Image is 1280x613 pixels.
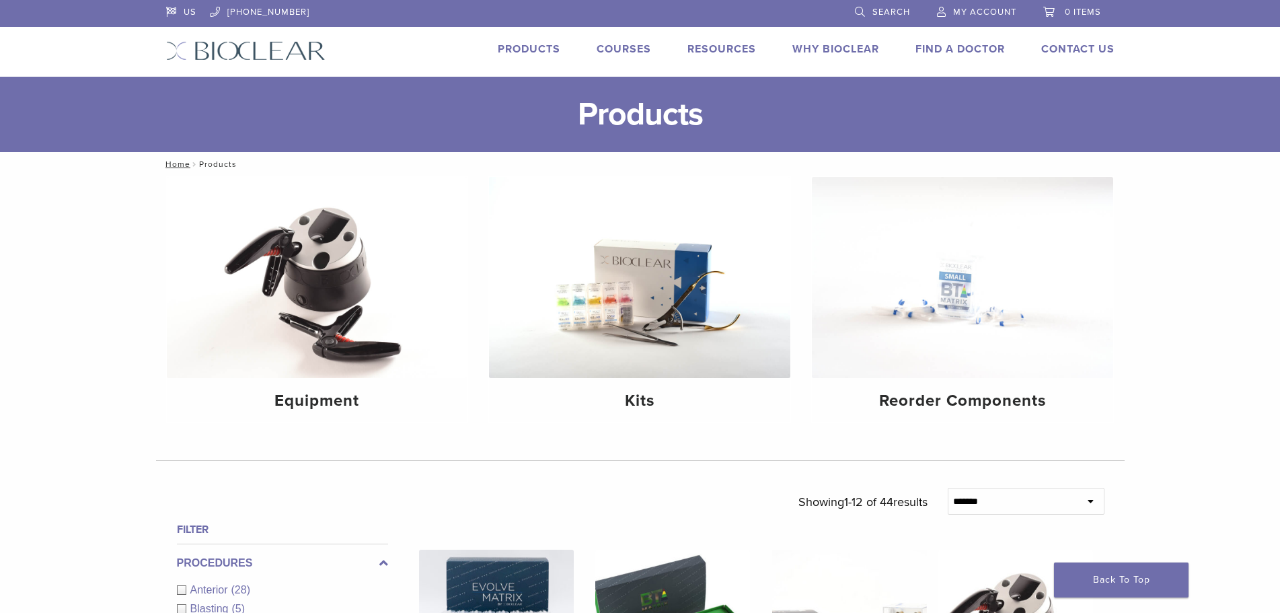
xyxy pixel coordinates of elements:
[915,42,1005,56] a: Find A Doctor
[177,555,388,571] label: Procedures
[597,42,651,56] a: Courses
[1041,42,1115,56] a: Contact Us
[156,152,1125,176] nav: Products
[190,584,231,596] span: Anterior
[687,42,756,56] a: Resources
[792,42,879,56] a: Why Bioclear
[178,389,457,413] h4: Equipment
[872,7,910,17] span: Search
[798,488,928,516] p: Showing results
[500,389,780,413] h4: Kits
[812,177,1113,378] img: Reorder Components
[190,161,199,168] span: /
[498,42,560,56] a: Products
[161,159,190,169] a: Home
[823,389,1102,413] h4: Reorder Components
[489,177,790,378] img: Kits
[812,177,1113,422] a: Reorder Components
[953,7,1016,17] span: My Account
[1054,563,1189,598] a: Back To Top
[166,41,326,61] img: Bioclear
[167,177,468,378] img: Equipment
[231,584,250,596] span: (28)
[1065,7,1101,17] span: 0 items
[167,177,468,422] a: Equipment
[177,521,388,538] h4: Filter
[844,495,893,509] span: 1-12 of 44
[489,177,790,422] a: Kits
